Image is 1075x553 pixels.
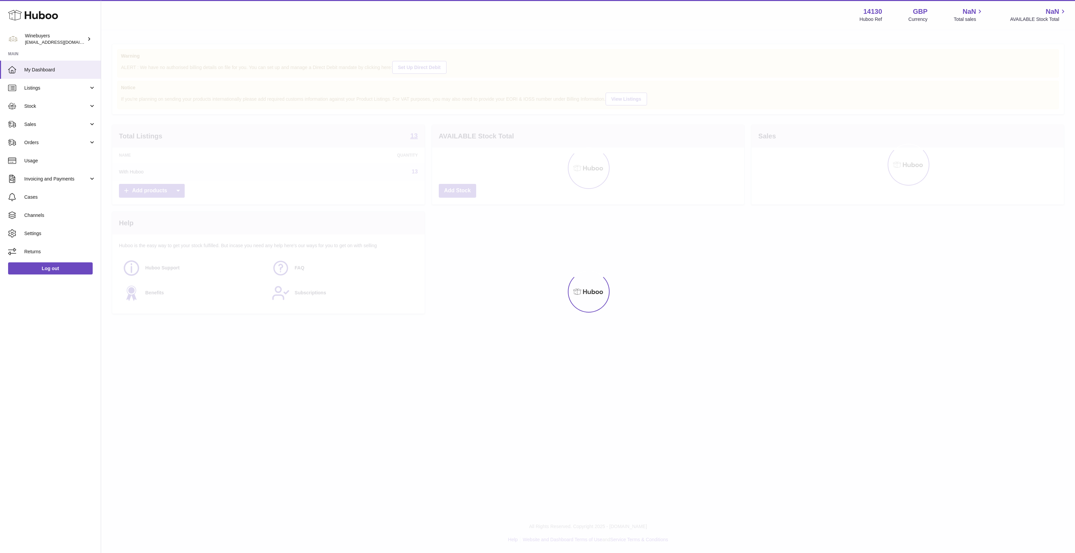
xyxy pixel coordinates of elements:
span: [EMAIL_ADDRESS][DOMAIN_NAME] [25,39,99,45]
span: Usage [24,158,96,164]
span: NaN [1046,7,1059,16]
span: Orders [24,139,89,146]
span: AVAILABLE Stock Total [1010,16,1067,23]
span: Channels [24,212,96,219]
div: Winebuyers [25,33,86,45]
span: Settings [24,230,96,237]
div: Huboo Ref [860,16,882,23]
span: Cases [24,194,96,200]
span: Invoicing and Payments [24,176,89,182]
span: Stock [24,103,89,109]
span: Sales [24,121,89,128]
a: Log out [8,262,93,274]
a: NaN Total sales [954,7,984,23]
img: internalAdmin-14130@internal.huboo.com [8,34,18,44]
span: Returns [24,249,96,255]
div: Currency [909,16,928,23]
a: NaN AVAILABLE Stock Total [1010,7,1067,23]
span: My Dashboard [24,67,96,73]
strong: 14130 [863,7,882,16]
span: NaN [962,7,976,16]
span: Total sales [954,16,984,23]
strong: GBP [913,7,927,16]
span: Listings [24,85,89,91]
